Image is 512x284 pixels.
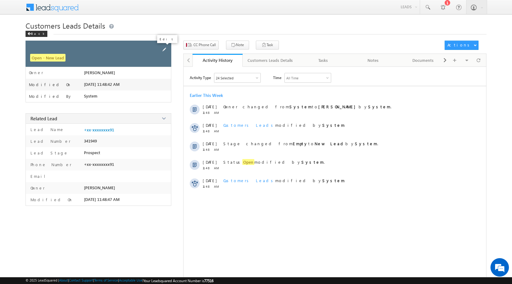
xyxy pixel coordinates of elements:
label: Modified On [29,197,73,202]
span: Related Lead [30,115,57,122]
span: 11:48 AM [203,111,221,114]
span: 11:48 AM [203,148,221,151]
label: Lead Stage [29,150,68,155]
span: [DATE] 11:48:42 AM [84,82,120,87]
a: Notes [348,54,399,67]
span: System [84,94,97,98]
span: Customers Leads [223,122,275,128]
span: Prospect [84,150,100,155]
a: +xx-xxxxxxxx91 [84,127,114,132]
strong: New Lead [315,141,345,146]
span: 11:48 AM [203,185,221,188]
strong: System [368,104,391,109]
strong: System [301,159,324,165]
span: 11:48 AM [203,129,221,133]
span: [DATE] [203,122,216,128]
strong: System [322,178,345,183]
a: Contact Support [69,278,93,282]
span: Open [242,159,254,165]
span: CC Phone Call [193,42,216,48]
span: Owner changed from to by . [223,104,391,109]
span: [DATE] 11:48:47 AM [84,197,120,202]
div: Earlier This Week [190,92,223,98]
button: Task [256,41,279,50]
span: 11:48 AM [203,166,221,170]
label: Modified On [29,82,71,87]
span: [DATE] [203,159,216,165]
label: Lead Number [29,138,71,144]
div: Back [26,31,47,37]
div: 24 Selected [216,76,233,80]
a: Acceptable Use [119,278,142,282]
span: Stage changed from to by . [223,141,378,146]
a: Terms of Service [94,278,118,282]
label: Email [29,174,50,179]
a: Documents [398,54,448,67]
span: modified by [223,122,345,128]
strong: System [355,141,377,146]
button: Note [226,41,249,50]
span: © 2025 LeadSquared | | | | | [26,278,213,283]
strong: [PERSON_NAME] [318,104,359,109]
span: Customers Leads [223,178,275,183]
label: Phone Number [29,162,72,167]
button: CC Phone Call [183,41,219,50]
span: +xx-xxxxxxxx91 [84,162,114,167]
strong: Empty [293,141,308,146]
span: Activity Type [190,73,211,82]
span: Customers Leads Details [26,21,105,30]
label: Lead Name [29,127,64,132]
span: [DATE] [203,104,216,109]
span: Time [273,73,281,82]
span: [DATE] [203,178,216,183]
p: Edit [160,37,175,41]
strong: System [322,122,345,128]
span: 77516 [204,278,213,283]
div: Notes [353,57,393,64]
strong: System [289,104,312,109]
a: Activity History [192,54,243,67]
span: [DATE] [203,141,216,146]
a: Customers Leads Details [243,54,298,67]
label: Modified By [29,94,72,99]
div: Documents [403,57,443,64]
div: Activity History [197,57,238,63]
span: Status modified by . [223,159,325,165]
span: modified by [223,178,345,183]
span: Open - New Lead [30,54,65,62]
span: Your Leadsquared Account Number is [143,278,213,283]
a: Tasks [298,54,348,67]
span: [PERSON_NAME] [84,185,115,190]
div: Actions [447,42,472,48]
span: 341949 [84,138,97,143]
div: Tasks [303,57,343,64]
div: All Time [286,76,299,80]
label: Owner [29,70,43,75]
label: Owner [29,185,45,190]
a: About [59,278,68,282]
span: [PERSON_NAME] [84,70,115,75]
button: Actions [445,41,478,50]
div: Owner Changed,Status Changed,Stage Changed,Source Changed,Notes & 19 more.. [214,73,260,82]
div: Customers Leads Details [248,57,293,64]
